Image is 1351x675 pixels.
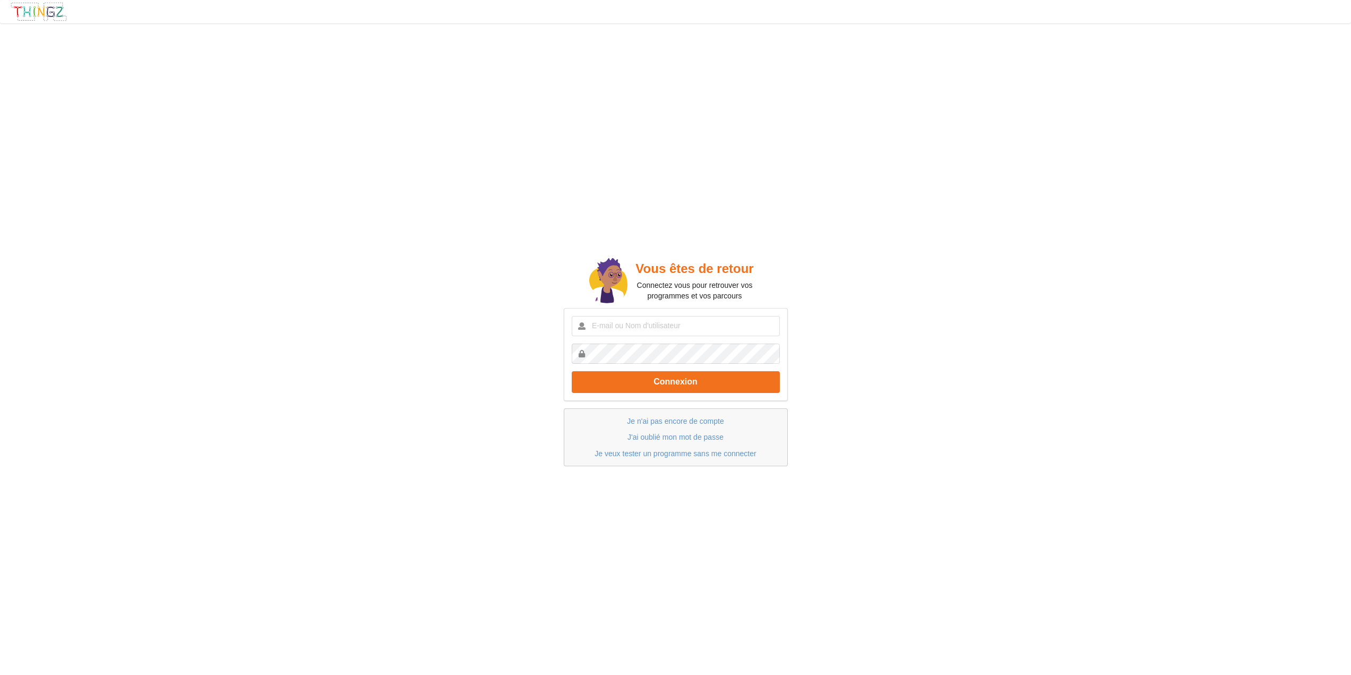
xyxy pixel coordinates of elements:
[10,2,67,22] img: thingz_logo.png
[627,433,724,441] a: J'ai oublié mon mot de passe
[572,316,780,336] input: E-mail ou Nom d'utilisateur
[627,417,724,425] a: Je n'ai pas encore de compte
[589,258,627,305] img: doc.svg
[627,261,762,277] h2: Vous êtes de retour
[572,371,780,393] button: Connexion
[595,449,756,458] a: Je veux tester un programme sans me connecter
[627,280,762,301] p: Connectez vous pour retrouver vos programmes et vos parcours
